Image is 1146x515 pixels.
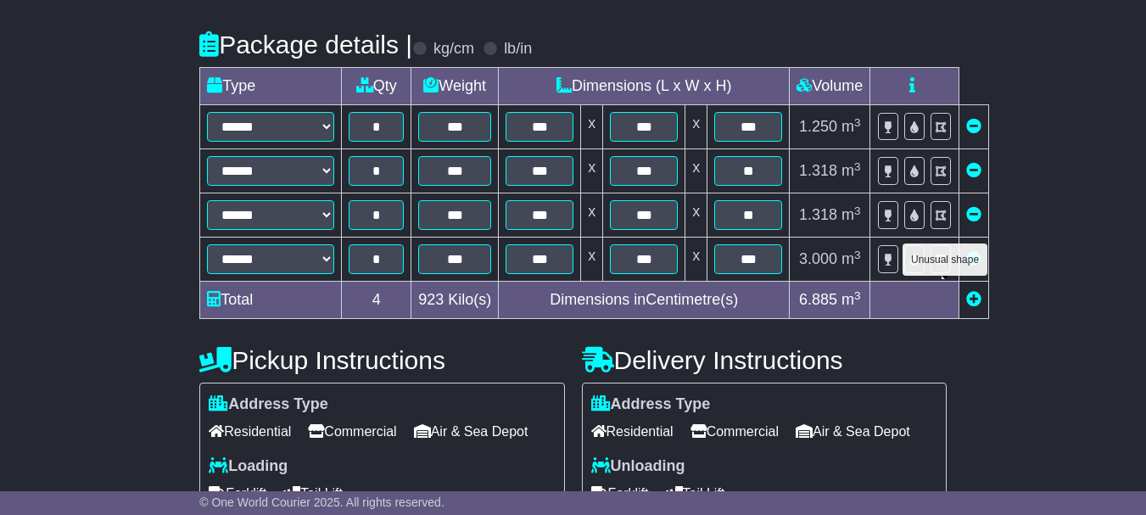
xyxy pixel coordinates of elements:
[199,346,564,374] h4: Pickup Instructions
[854,116,861,129] sup: 3
[504,40,532,59] label: lb/in
[308,418,396,445] span: Commercial
[582,346,947,374] h4: Delivery Instructions
[411,68,499,105] td: Weight
[499,68,790,105] td: Dimensions (L x W x H)
[342,68,411,105] td: Qty
[591,480,649,507] span: Forklift
[200,68,342,105] td: Type
[966,206,981,223] a: Remove this item
[591,395,711,414] label: Address Type
[418,291,444,308] span: 923
[685,238,707,282] td: x
[581,193,603,238] td: x
[209,395,328,414] label: Address Type
[799,206,837,223] span: 1.318
[841,118,861,135] span: m
[790,68,870,105] td: Volume
[283,480,343,507] span: Tail Lift
[854,204,861,217] sup: 3
[685,149,707,193] td: x
[209,418,291,445] span: Residential
[414,418,528,445] span: Air & Sea Depot
[433,40,474,59] label: kg/cm
[854,160,861,173] sup: 3
[841,291,861,308] span: m
[799,162,837,179] span: 1.318
[411,282,499,319] td: Kilo(s)
[841,250,861,267] span: m
[581,238,603,282] td: x
[666,480,725,507] span: Tail Lift
[841,206,861,223] span: m
[200,282,342,319] td: Total
[966,162,981,179] a: Remove this item
[854,289,861,302] sup: 3
[799,291,837,308] span: 6.885
[499,282,790,319] td: Dimensions in Centimetre(s)
[685,193,707,238] td: x
[841,162,861,179] span: m
[209,480,266,507] span: Forklift
[342,282,411,319] td: 4
[796,418,910,445] span: Air & Sea Depot
[854,249,861,261] sup: 3
[966,291,981,308] a: Add new item
[209,457,288,476] label: Loading
[903,244,987,276] div: Unusual shape
[581,105,603,149] td: x
[591,457,685,476] label: Unloading
[199,495,444,509] span: © One World Courier 2025. All rights reserved.
[799,118,837,135] span: 1.250
[966,118,981,135] a: Remove this item
[581,149,603,193] td: x
[690,418,779,445] span: Commercial
[199,31,412,59] h4: Package details |
[591,418,674,445] span: Residential
[685,105,707,149] td: x
[799,250,837,267] span: 3.000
